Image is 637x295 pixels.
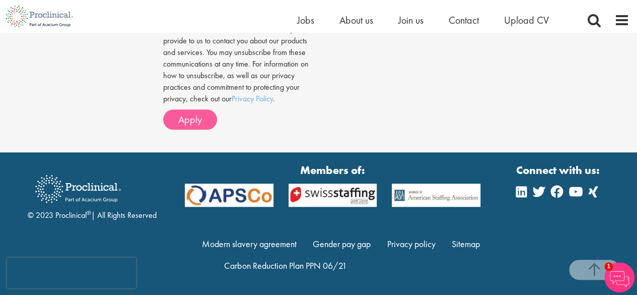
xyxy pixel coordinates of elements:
sup: ® [87,209,91,217]
a: Join us [398,14,423,27]
a: Contact [449,14,479,27]
img: APSCo [281,184,385,207]
a: About us [339,14,373,27]
span: Apply [178,113,202,126]
div: © 2023 Proclinical | All Rights Reserved [28,167,157,221]
img: Chatbot [604,262,634,292]
strong: Members of: [185,162,481,178]
a: Privacy policy [387,238,436,250]
img: APSCo [177,184,281,207]
a: Gender pay gap [313,238,371,250]
img: APSCo [384,184,488,207]
strong: Connect with us: [516,162,602,178]
a: Sitemap [452,238,480,250]
a: Upload CV [504,14,549,27]
span: 1 [604,262,613,271]
a: Jobs [297,14,314,27]
p: Proclinical needs the contact information you provide to us to contact you about our products and... [163,24,311,104]
button: Apply [163,109,217,130]
img: Proclinical Recruitment [28,168,128,210]
a: Modern slavery agreement [202,238,297,250]
a: Privacy Policy [232,93,273,104]
iframe: reCAPTCHA [7,258,136,288]
a: Carbon Reduction Plan PPN 06/21 [224,260,346,271]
